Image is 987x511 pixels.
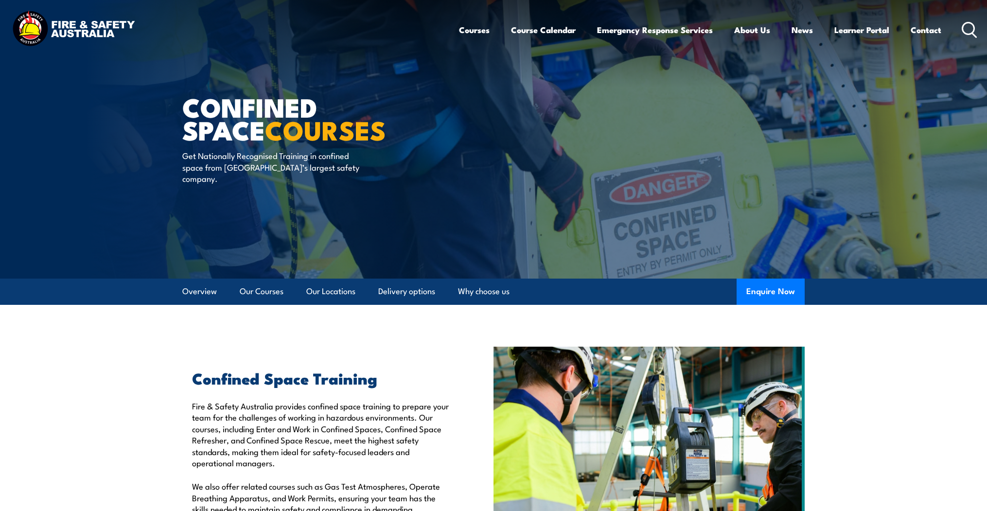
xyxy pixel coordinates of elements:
[240,279,283,304] a: Our Courses
[911,17,941,43] a: Contact
[459,17,490,43] a: Courses
[265,109,386,149] strong: COURSES
[458,279,510,304] a: Why choose us
[192,400,449,468] p: Fire & Safety Australia provides confined space training to prepare your team for the challenges ...
[511,17,576,43] a: Course Calendar
[182,95,423,141] h1: Confined Space
[734,17,770,43] a: About Us
[192,371,449,385] h2: Confined Space Training
[182,150,360,184] p: Get Nationally Recognised Training in confined space from [GEOGRAPHIC_DATA]’s largest safety comp...
[182,279,217,304] a: Overview
[597,17,713,43] a: Emergency Response Services
[378,279,435,304] a: Delivery options
[306,279,355,304] a: Our Locations
[792,17,813,43] a: News
[834,17,889,43] a: Learner Portal
[737,279,805,305] button: Enquire Now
